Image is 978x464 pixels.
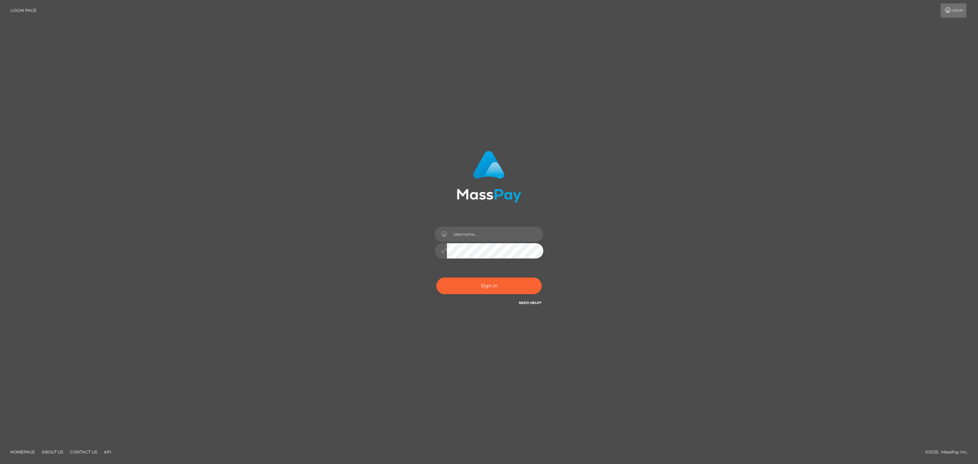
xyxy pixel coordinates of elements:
a: Contact Us [67,447,100,457]
img: MassPay Login [457,151,521,203]
a: Need Help? [519,301,542,305]
a: Homepage [7,447,38,457]
div: © 2025 , MassPay Inc. [925,448,973,456]
a: API [101,447,114,457]
button: Sign in [436,278,542,294]
a: Login Page [11,3,37,18]
a: About Us [39,447,66,457]
a: Login [941,3,966,18]
input: Username... [447,227,543,242]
